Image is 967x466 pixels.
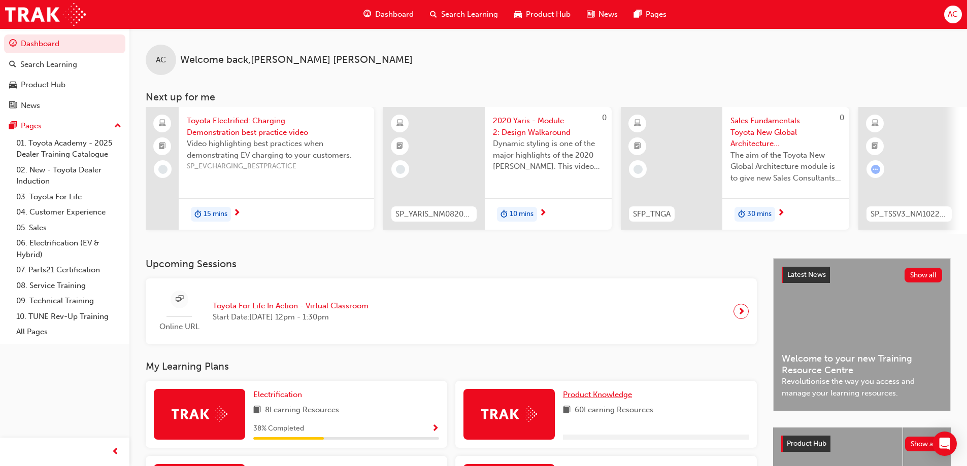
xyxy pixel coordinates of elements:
[510,208,533,220] span: 10 mins
[738,208,745,221] span: duration-icon
[375,9,414,20] span: Dashboard
[730,150,841,184] span: The aim of the Toyota New Global Architecture module is to give new Sales Consultants and Sales P...
[633,208,671,220] span: SFP_TNGA
[253,389,306,401] a: Electrification
[158,165,168,174] span: learningRecordVerb_NONE-icon
[944,6,962,23] button: AC
[159,140,166,153] span: booktick-icon
[840,113,844,122] span: 0
[506,4,579,25] a: car-iconProduct Hub
[598,9,618,20] span: News
[431,424,439,434] span: Show Progress
[782,267,942,283] a: Latest NewsShow all
[21,120,42,132] div: Pages
[146,258,757,270] h3: Upcoming Sessions
[4,117,125,135] button: Pages
[441,9,498,20] span: Search Learning
[872,140,879,153] span: booktick-icon
[12,293,125,309] a: 09. Technical Training
[4,76,125,94] a: Product Hub
[634,8,642,21] span: pages-icon
[21,100,40,112] div: News
[787,270,826,279] span: Latest News
[422,4,506,25] a: search-iconSearch Learning
[213,311,369,323] span: Start Date: [DATE] 12pm - 1:30pm
[146,361,757,372] h3: My Learning Plans
[948,9,958,20] span: AC
[646,9,666,20] span: Pages
[781,436,943,452] a: Product HubShow all
[187,115,366,138] span: Toyota Electrified: Charging Demonstration best practice video
[633,165,643,174] span: learningRecordVerb_NONE-icon
[634,140,641,153] span: booktick-icon
[12,262,125,278] a: 07. Parts21 Certification
[563,390,632,399] span: Product Knowledge
[396,140,404,153] span: booktick-icon
[621,107,849,230] a: 0SFP_TNGASales Fundamentals Toyota New Global Architecture eLearning ModuleThe aim of the Toyota ...
[4,55,125,74] a: Search Learning
[738,304,745,318] span: next-icon
[431,422,439,435] button: Show Progress
[493,138,604,172] span: Dynamic styling is one of the major highlights of the 2020 [PERSON_NAME]. This video gives an in-...
[396,117,404,130] span: learningResourceType_ELEARNING-icon
[21,79,65,91] div: Product Hub
[355,4,422,25] a: guage-iconDashboard
[383,107,612,230] a: 0SP_YARIS_NM0820_EL_022020 Yaris - Module 2: Design WalkaroundDynamic styling is one of the major...
[782,353,942,376] span: Welcome to your new Training Resource Centre
[396,165,405,174] span: learningRecordVerb_NONE-icon
[9,60,16,69] span: search-icon
[563,404,571,417] span: book-icon
[563,389,636,401] a: Product Knowledge
[253,404,261,417] span: book-icon
[9,122,17,131] span: pages-icon
[12,309,125,325] a: 10. TUNE Rev-Up Training
[12,278,125,294] a: 08. Service Training
[905,268,943,282] button: Show all
[905,437,943,451] button: Show all
[626,4,675,25] a: pages-iconPages
[112,446,119,458] span: prev-icon
[233,209,241,218] span: next-icon
[176,293,183,306] span: sessionType_ONLINE_URL-icon
[634,117,641,130] span: learningResourceType_ELEARNING-icon
[872,117,879,130] span: learningResourceType_ELEARNING-icon
[156,54,166,66] span: AC
[154,321,205,333] span: Online URL
[253,423,304,435] span: 38 % Completed
[12,135,125,162] a: 01. Toyota Academy - 2025 Dealer Training Catalogue
[787,439,826,448] span: Product Hub
[539,209,547,218] span: next-icon
[575,404,653,417] span: 60 Learning Resources
[187,161,366,172] span: SP_EVCHARGING_BESTPRACTICE
[187,138,366,161] span: Video highlighting best practices when demonstrating EV charging to your customers.
[204,208,227,220] span: 15 mins
[782,376,942,399] span: Revolutionise the way you access and manage your learning resources.
[129,91,967,103] h3: Next up for me
[20,59,77,70] div: Search Learning
[514,8,522,21] span: car-icon
[501,208,508,221] span: duration-icon
[9,40,17,49] span: guage-icon
[871,165,880,174] span: learningRecordVerb_ATTEMPT-icon
[493,115,604,138] span: 2020 Yaris - Module 2: Design Walkaround
[4,34,125,53] a: Dashboard
[777,209,785,218] span: next-icon
[526,9,571,20] span: Product Hub
[871,208,948,220] span: SP_TSSV3_NM1022_EL
[12,324,125,340] a: All Pages
[12,204,125,220] a: 04. Customer Experience
[253,390,302,399] span: Electrification
[194,208,202,221] span: duration-icon
[602,113,607,122] span: 0
[9,81,17,90] span: car-icon
[114,120,121,133] span: up-icon
[730,115,841,150] span: Sales Fundamentals Toyota New Global Architecture eLearning Module
[180,54,413,66] span: Welcome back , [PERSON_NAME] [PERSON_NAME]
[12,162,125,189] a: 02. New - Toyota Dealer Induction
[213,300,369,312] span: Toyota For Life In Action - Virtual Classroom
[265,404,339,417] span: 8 Learning Resources
[579,4,626,25] a: news-iconNews
[587,8,594,21] span: news-icon
[773,258,951,411] a: Latest NewsShow allWelcome to your new Training Resource CentreRevolutionise the way you access a...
